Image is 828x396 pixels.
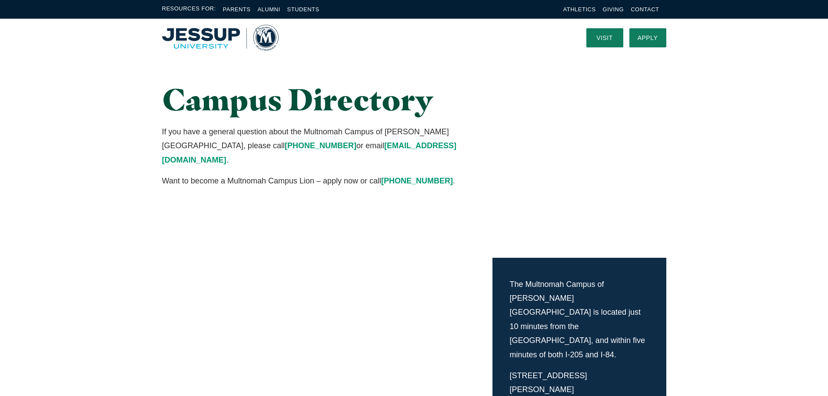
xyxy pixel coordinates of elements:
[162,25,279,51] img: Multnomah University Logo
[381,176,453,185] a: [PHONE_NUMBER]
[603,6,624,13] a: Giving
[287,6,319,13] a: Students
[563,6,596,13] a: Athletics
[162,174,493,188] p: Want to become a Multnomah Campus Lion – apply now or call .
[162,25,279,51] a: Home
[510,277,649,362] p: The Multnomah Campus of [PERSON_NAME][GEOGRAPHIC_DATA] is located just 10 minutes from the [GEOGR...
[257,6,280,13] a: Alumni
[162,83,493,116] h1: Campus Directory
[629,28,666,47] a: Apply
[631,6,659,13] a: Contact
[223,6,251,13] a: Parents
[162,141,456,164] a: [EMAIL_ADDRESS][DOMAIN_NAME]
[162,125,493,167] p: If you have a general question about the Multnomah Campus of [PERSON_NAME][GEOGRAPHIC_DATA], plea...
[285,141,356,150] a: [PHONE_NUMBER]
[162,4,216,14] span: Resources For:
[586,28,623,47] a: Visit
